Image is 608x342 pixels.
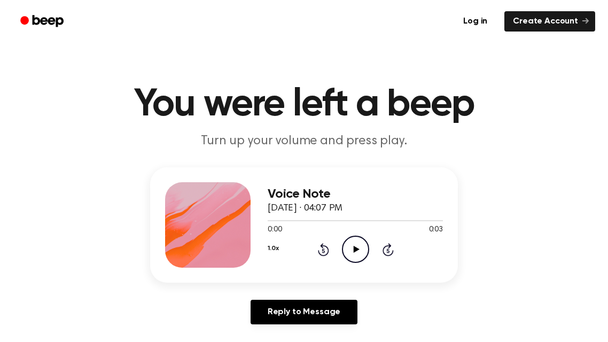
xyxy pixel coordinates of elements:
[504,11,595,32] a: Create Account
[268,224,282,236] span: 0:00
[429,224,443,236] span: 0:03
[268,204,342,213] span: [DATE] · 04:07 PM
[13,11,73,32] a: Beep
[30,85,578,124] h1: You were left a beep
[99,133,509,150] p: Turn up your volume and press play.
[268,187,443,201] h3: Voice Note
[268,239,278,258] button: 1.0x
[251,300,357,324] a: Reply to Message
[453,9,498,34] a: Log in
